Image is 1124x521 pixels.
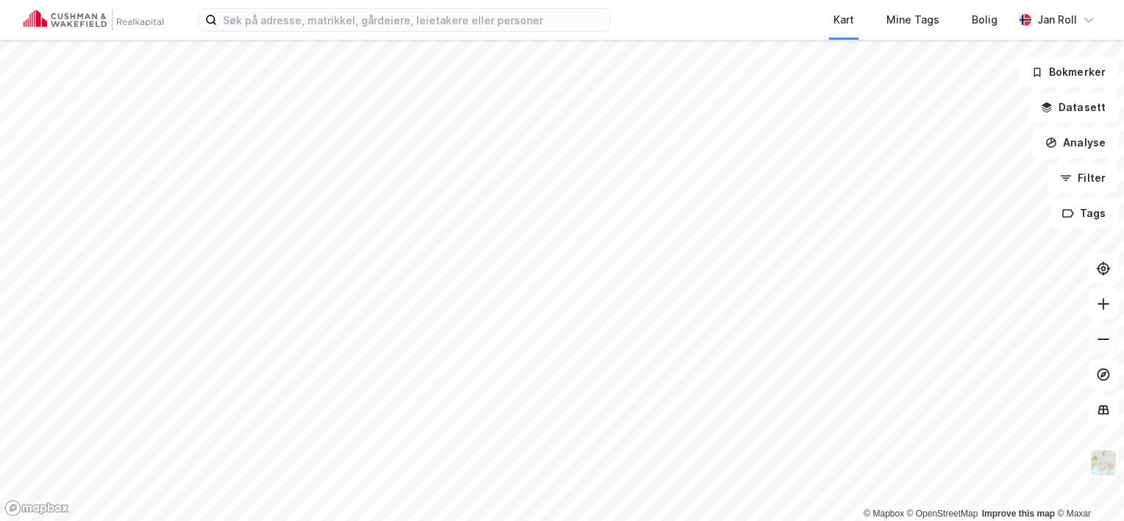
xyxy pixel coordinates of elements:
a: OpenStreetMap [907,508,978,519]
button: Analyse [1033,128,1118,157]
button: Tags [1050,199,1118,228]
div: Jan Roll [1037,11,1077,29]
img: cushman-wakefield-realkapital-logo.202ea83816669bd177139c58696a8fa1.svg [24,10,163,30]
div: Kontrollprogram for chat [1050,450,1124,521]
div: Bolig [972,11,997,29]
button: Filter [1047,163,1118,193]
iframe: Chat Widget [1050,450,1124,521]
button: Datasett [1028,93,1118,122]
img: Z [1089,449,1117,477]
a: Mapbox [864,508,904,519]
input: Søk på adresse, matrikkel, gårdeiere, leietakere eller personer [217,9,610,31]
div: Mine Tags [886,11,939,29]
a: Mapbox homepage [4,500,69,517]
div: Kart [833,11,854,29]
button: Bokmerker [1019,57,1118,87]
a: Improve this map [982,508,1055,519]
